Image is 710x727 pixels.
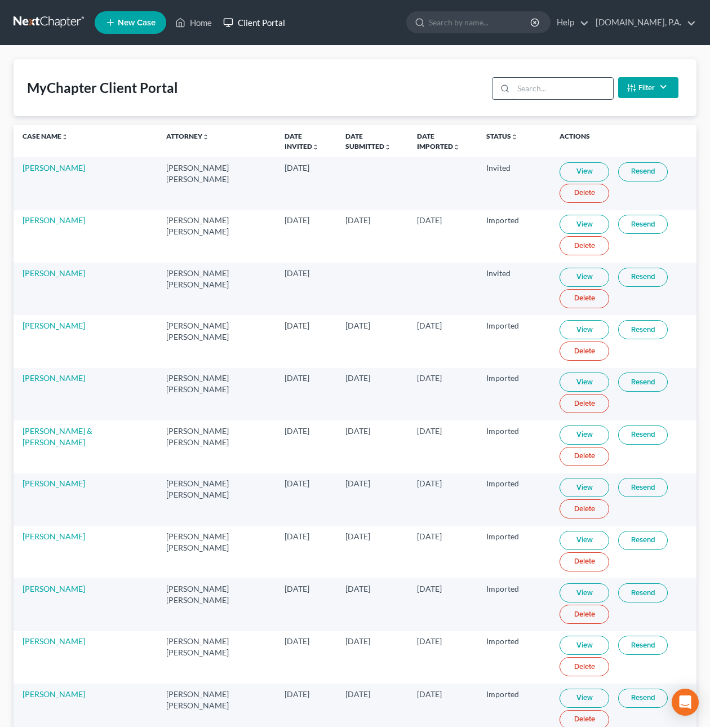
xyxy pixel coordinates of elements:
a: Resend [618,162,668,181]
a: [PERSON_NAME] [23,689,85,699]
td: [PERSON_NAME] [PERSON_NAME] [157,368,276,420]
a: Home [170,12,218,33]
a: [PERSON_NAME] [23,163,85,172]
td: Imported [477,473,551,526]
i: unfold_more [61,134,68,140]
a: Delete [560,552,609,571]
span: [DATE] [417,636,442,646]
a: [PERSON_NAME] [23,268,85,278]
span: [DATE] [285,478,309,488]
span: [DATE] [285,268,309,278]
a: Resend [618,531,668,550]
a: [PERSON_NAME] [23,531,85,541]
a: Resend [618,215,668,234]
span: [DATE] [285,215,309,225]
a: View [560,478,609,497]
a: Delete [560,236,609,255]
span: [DATE] [345,426,370,436]
a: [PERSON_NAME] [23,584,85,593]
td: Imported [477,210,551,263]
span: [DATE] [417,215,442,225]
a: Delete [560,394,609,413]
a: Resend [618,583,668,602]
span: [DATE] [285,584,309,593]
div: Open Intercom Messenger [672,689,699,716]
td: [PERSON_NAME] [PERSON_NAME] [157,263,276,315]
a: Delete [560,605,609,624]
a: [PERSON_NAME] & [PERSON_NAME] [23,426,92,447]
a: View [560,531,609,550]
span: [DATE] [285,373,309,383]
td: Invited [477,157,551,210]
td: [PERSON_NAME] [PERSON_NAME] [157,420,276,473]
span: [DATE] [417,531,442,541]
span: [DATE] [417,478,442,488]
td: [PERSON_NAME] [PERSON_NAME] [157,631,276,684]
a: View [560,268,609,287]
a: [PERSON_NAME] [23,373,85,383]
td: Imported [477,315,551,367]
a: View [560,425,609,445]
i: unfold_more [511,134,518,140]
a: Resend [618,373,668,392]
i: unfold_more [453,144,460,150]
span: [DATE] [285,426,309,436]
a: Resend [618,425,668,445]
a: Case Nameunfold_more [23,132,68,140]
th: Actions [551,125,696,157]
a: Delete [560,184,609,203]
td: Imported [477,368,551,420]
td: Invited [477,263,551,315]
a: Resend [618,478,668,497]
a: Resend [618,636,668,655]
span: New Case [118,19,156,27]
a: Attorneyunfold_more [166,132,209,140]
a: Date Importedunfold_more [417,132,460,150]
a: Delete [560,447,609,466]
span: [DATE] [345,531,370,541]
span: [DATE] [345,215,370,225]
span: [DATE] [417,321,442,330]
a: View [560,215,609,234]
span: [DATE] [417,373,442,383]
td: [PERSON_NAME] [PERSON_NAME] [157,210,276,263]
span: [DATE] [345,689,370,699]
i: unfold_more [312,144,319,150]
a: View [560,689,609,708]
a: Delete [560,342,609,361]
span: [DATE] [285,531,309,541]
td: [PERSON_NAME] [PERSON_NAME] [157,157,276,210]
a: View [560,162,609,181]
a: Resend [618,689,668,708]
a: [PERSON_NAME] [23,321,85,330]
span: [DATE] [417,689,442,699]
td: Imported [477,578,551,631]
span: [DATE] [345,584,370,593]
a: Resend [618,320,668,339]
a: Delete [560,657,609,676]
a: View [560,373,609,392]
a: View [560,320,609,339]
td: [PERSON_NAME] [PERSON_NAME] [157,315,276,367]
a: Date Submittedunfold_more [345,132,391,150]
a: [PERSON_NAME] [23,215,85,225]
span: [DATE] [285,636,309,646]
a: Delete [560,499,609,518]
a: Resend [618,268,668,287]
span: [DATE] [345,636,370,646]
td: [PERSON_NAME] [PERSON_NAME] [157,526,276,578]
input: Search... [513,78,613,99]
td: Imported [477,631,551,684]
a: [PERSON_NAME] [23,636,85,646]
a: View [560,636,609,655]
a: View [560,583,609,602]
span: [DATE] [417,584,442,593]
a: Delete [560,289,609,308]
i: unfold_more [384,144,391,150]
span: [DATE] [285,689,309,699]
span: [DATE] [345,478,370,488]
span: [DATE] [417,426,442,436]
div: MyChapter Client Portal [27,79,178,97]
input: Search by name... [429,12,532,33]
a: [DOMAIN_NAME], P.A. [590,12,696,33]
